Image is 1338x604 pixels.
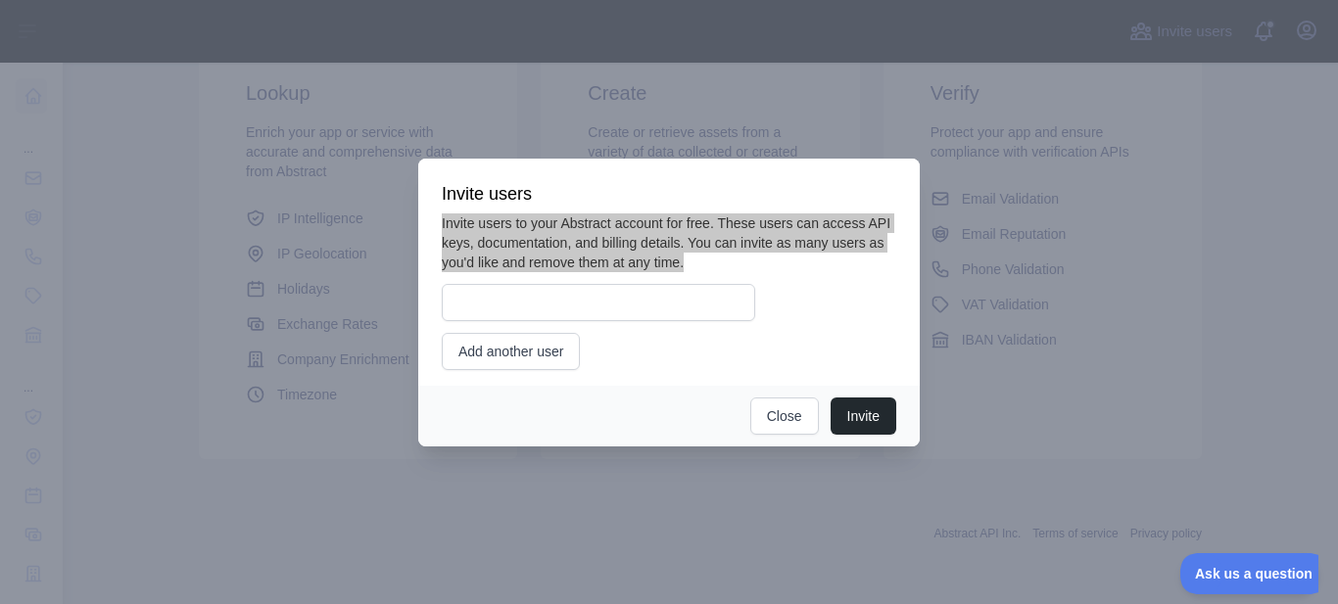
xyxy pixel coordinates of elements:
[1180,553,1318,594] iframe: Toggle Customer Support
[750,397,819,435] button: Close
[442,182,896,206] h3: Invite users
[442,333,580,370] button: Add another user
[831,397,896,435] button: Invite
[442,213,896,272] p: Invite users to your Abstract account for free. These users can access API keys, documentation, a...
